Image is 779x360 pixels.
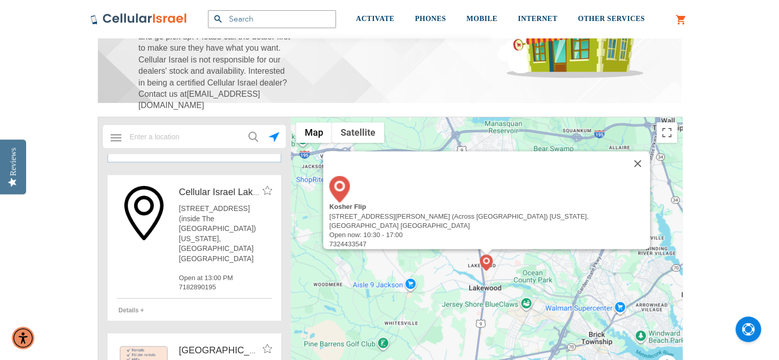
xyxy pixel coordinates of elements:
span: ACTIVATE [356,15,394,23]
img: https://cellularisrael.com/static/version1758093976/frontend/Logicrays/cellularisrael/en_US/Magep... [117,186,171,240]
span: 7182890195 [179,283,272,292]
button: Close [625,151,650,176]
span: These locations are walk-in only; you cannot order on the website in advance and go pick up. Plea... [138,8,292,112]
span: Details + [118,149,144,156]
span: INTERNET [518,15,557,23]
button: Show street map [296,122,332,143]
div: Kosher Flip [329,202,650,211]
span: Cellular Israel Lakewood branch & 24 hour Sim Pickup Box [179,187,420,197]
span: OTHER SERVICES [578,15,645,23]
button: Show satellite imagery [332,122,384,143]
span: PHONES [415,15,446,23]
input: Search [208,10,336,28]
div: Accessibility Menu [12,327,34,349]
span: MOBILE [467,15,498,23]
div: Reviews [9,147,18,176]
img: favorites_store_disabled.png [263,186,272,195]
img: favorites_store_disabled.png [263,344,272,353]
span: Open at 13:00 PM [179,273,272,283]
div: Open now: 10:30 - 17:00 [329,230,650,240]
span: [STREET_ADDRESS] (inside The [GEOGRAPHIC_DATA]) [US_STATE], [GEOGRAPHIC_DATA] [GEOGRAPHIC_DATA] [179,204,272,264]
span: [STREET_ADDRESS][PERSON_NAME] (Across [GEOGRAPHIC_DATA]) [US_STATE], [GEOGRAPHIC_DATA] [GEOGRAPHI... [329,212,588,229]
button: Toggle fullscreen view [657,122,677,143]
input: Enter a location [123,126,266,147]
span: [GEOGRAPHIC_DATA] [179,345,275,355]
span: Details + [118,307,144,314]
div: 7324433547 [329,240,650,249]
img: Cellular Israel Logo [90,13,187,25]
